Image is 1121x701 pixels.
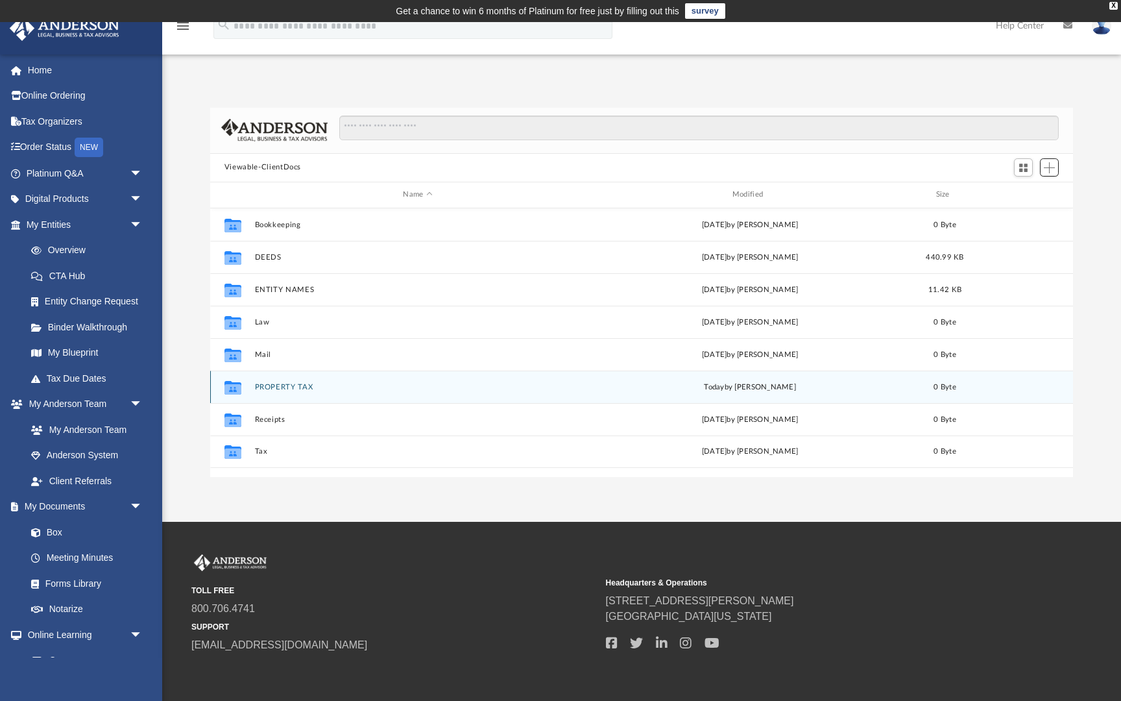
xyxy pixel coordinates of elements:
span: arrow_drop_down [130,622,156,648]
a: My Entitiesarrow_drop_down [9,212,162,238]
span: 440.99 KB [926,253,963,260]
a: Meeting Minutes [18,545,156,571]
span: arrow_drop_down [130,160,156,187]
span: 0 Byte [934,448,956,455]
a: [GEOGRAPHIC_DATA][US_STATE] [606,611,772,622]
div: [DATE] by [PERSON_NAME] [586,349,913,360]
span: 0 Byte [934,318,956,325]
button: PROPERTY TAX [254,383,581,391]
a: Overview [18,238,162,264]
div: Size [919,189,970,201]
button: Switch to Grid View [1014,158,1033,177]
a: Courses [18,648,156,674]
button: Viewable-ClientDocs [224,162,301,173]
input: Search files and folders [339,116,1059,140]
a: [STREET_ADDRESS][PERSON_NAME] [606,595,794,606]
span: arrow_drop_down [130,391,156,418]
button: Mail [254,350,581,359]
a: My Anderson Teamarrow_drop_down [9,391,156,417]
div: [DATE] by [PERSON_NAME] [586,446,913,458]
span: arrow_drop_down [130,494,156,521]
div: id [216,189,248,201]
div: Modified [586,189,913,201]
a: CTA Hub [18,263,162,289]
span: today [704,383,724,390]
span: arrow_drop_down [130,212,156,238]
span: arrow_drop_down [130,186,156,213]
img: Anderson Advisors Platinum Portal [6,16,123,41]
span: 0 Byte [934,415,956,423]
div: [DATE] by [PERSON_NAME] [586,284,913,295]
div: close [1109,2,1118,10]
button: ENTITY NAMES [254,286,581,294]
a: Binder Walkthrough [18,314,162,340]
div: Name [254,189,581,201]
img: Anderson Advisors Platinum Portal [191,554,269,571]
a: Anderson System [18,443,156,469]
a: Online Ordering [9,83,162,109]
a: Digital Productsarrow_drop_down [9,186,162,212]
a: Tax Due Dates [18,365,162,391]
div: id [976,189,1067,201]
div: [DATE] by [PERSON_NAME] [586,316,913,328]
span: 0 Byte [934,221,956,228]
div: [DATE] by [PERSON_NAME] [586,413,913,425]
button: Bookkeeping [254,221,581,229]
button: Receipts [254,415,581,424]
a: My Documentsarrow_drop_down [9,494,156,520]
a: My Anderson Team [18,417,149,443]
div: [DATE] by [PERSON_NAME] [586,219,913,230]
a: Home [9,57,162,83]
span: 0 Byte [934,383,956,390]
a: Tax Organizers [9,108,162,134]
a: Online Learningarrow_drop_down [9,622,156,648]
a: [EMAIL_ADDRESS][DOMAIN_NAME] [191,639,367,650]
img: User Pic [1092,16,1111,35]
a: Entity Change Request [18,289,162,315]
a: My Blueprint [18,340,156,366]
div: Get a chance to win 6 months of Platinum for free just by filling out this [396,3,679,19]
a: Order StatusNEW [9,134,162,161]
div: NEW [75,138,103,157]
button: Law [254,318,581,326]
button: Tax [254,447,581,456]
span: 11.42 KB [928,286,961,293]
div: by [PERSON_NAME] [586,381,913,393]
button: Add [1040,158,1059,177]
i: search [217,18,231,32]
a: Box [18,519,149,545]
a: survey [685,3,725,19]
small: TOLL FREE [191,585,597,596]
a: Platinum Q&Aarrow_drop_down [9,160,162,186]
small: SUPPORT [191,621,597,633]
div: [DATE] by [PERSON_NAME] [586,251,913,263]
a: Notarize [18,596,156,622]
small: Headquarters & Operations [606,577,1011,589]
a: Forms Library [18,571,149,596]
a: menu [175,25,191,34]
button: DEEDS [254,253,581,262]
div: grid [210,208,1073,478]
a: 800.706.4741 [191,603,255,614]
span: 0 Byte [934,350,956,358]
i: menu [175,18,191,34]
a: Client Referrals [18,468,156,494]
